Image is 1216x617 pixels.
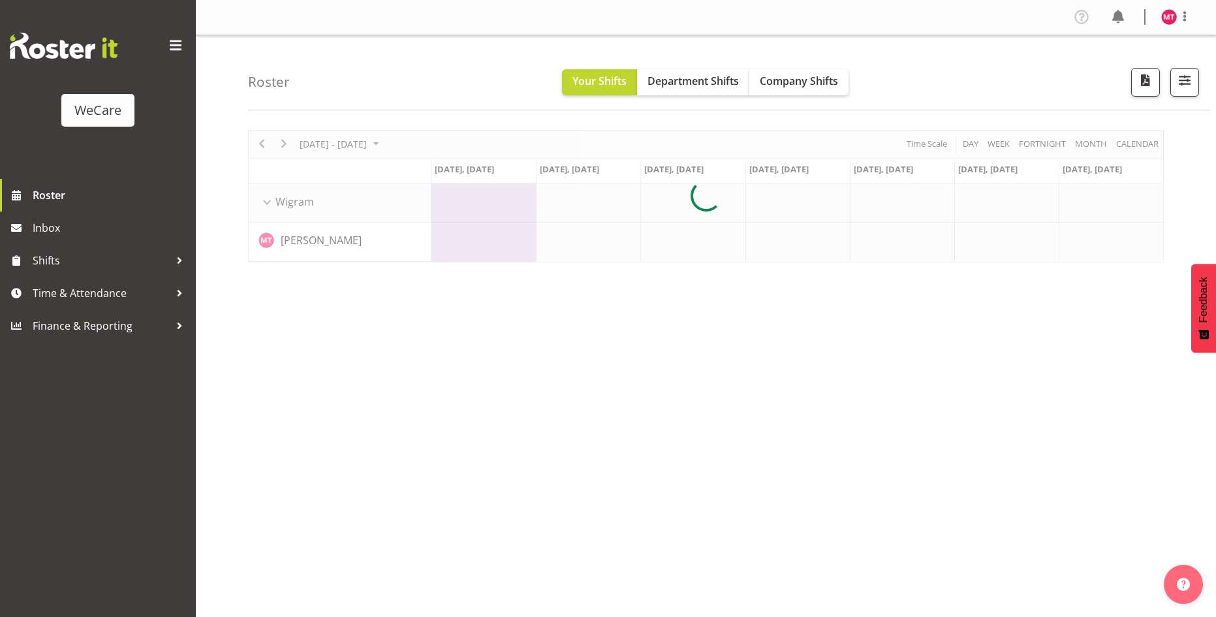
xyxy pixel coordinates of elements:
[647,74,739,88] span: Department Shifts
[33,316,170,336] span: Finance & Reporting
[33,251,170,270] span: Shifts
[74,101,121,120] div: WeCare
[33,185,189,205] span: Roster
[33,218,189,238] span: Inbox
[572,74,627,88] span: Your Shifts
[1161,9,1177,25] img: monique-telford11931.jpg
[1198,277,1209,323] span: Feedback
[1191,264,1216,353] button: Feedback - Show survey
[33,283,170,303] span: Time & Attendance
[749,69,849,95] button: Company Shifts
[562,69,637,95] button: Your Shifts
[760,74,838,88] span: Company Shifts
[1131,68,1160,97] button: Download a PDF of the roster according to the set date range.
[248,74,290,89] h4: Roster
[1177,578,1190,591] img: help-xxl-2.png
[10,33,117,59] img: Rosterit website logo
[1170,68,1199,97] button: Filter Shifts
[637,69,749,95] button: Department Shifts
